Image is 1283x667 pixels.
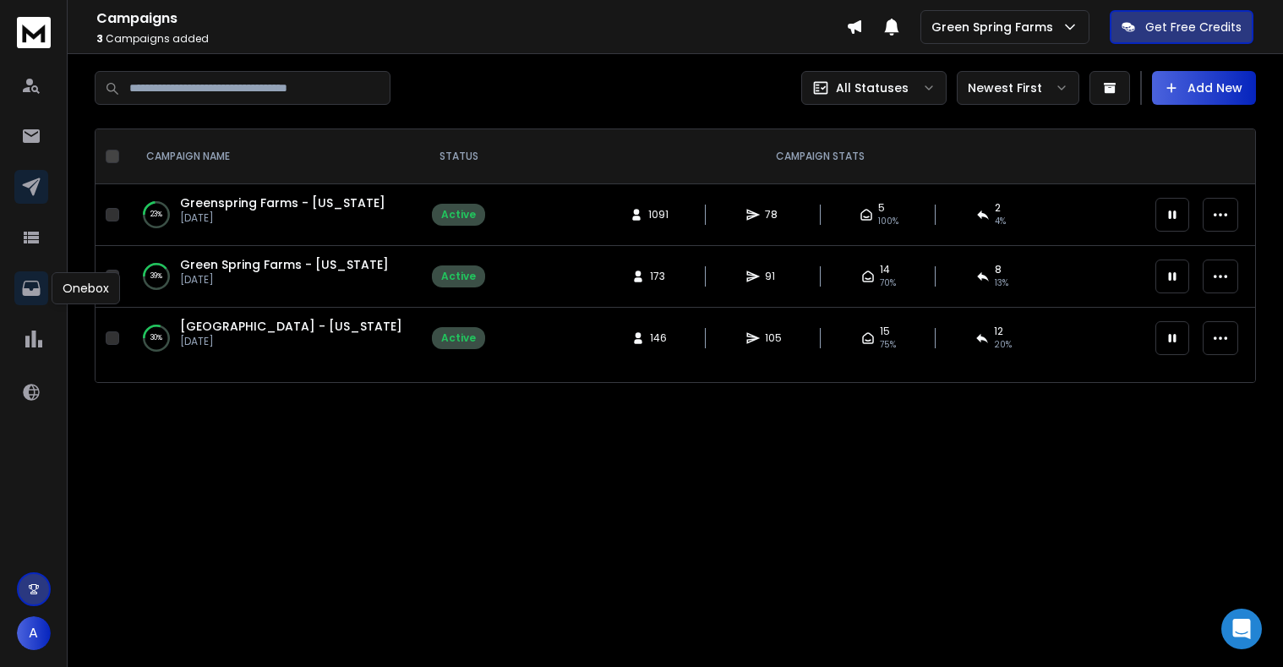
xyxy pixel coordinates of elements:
[995,201,1001,215] span: 2
[441,331,476,345] div: Active
[495,129,1145,184] th: CAMPAIGN STATS
[994,325,1003,338] span: 12
[180,211,385,225] p: [DATE]
[17,17,51,48] img: logo
[180,335,402,348] p: [DATE]
[765,331,782,345] span: 105
[17,616,51,650] button: A
[422,129,495,184] th: STATUS
[96,31,103,46] span: 3
[1221,609,1262,649] div: Open Intercom Messenger
[995,263,1002,276] span: 8
[931,19,1060,36] p: Green Spring Farms
[1152,71,1256,105] button: Add New
[957,71,1079,105] button: Newest First
[650,270,667,283] span: 173
[836,79,909,96] p: All Statuses
[878,215,898,228] span: 100 %
[180,318,402,335] a: [GEOGRAPHIC_DATA] - [US_STATE]
[52,272,120,304] div: Onebox
[150,268,162,285] p: 39 %
[878,201,885,215] span: 5
[880,263,890,276] span: 14
[650,331,667,345] span: 146
[1145,19,1242,36] p: Get Free Credits
[180,194,385,211] a: Greenspring Farms - [US_STATE]
[126,308,422,369] td: 30%[GEOGRAPHIC_DATA] - [US_STATE][DATE]
[995,215,1006,228] span: 4 %
[150,330,162,347] p: 30 %
[880,325,890,338] span: 15
[96,32,846,46] p: Campaigns added
[765,208,782,221] span: 78
[180,256,389,273] a: Green Spring Farms - [US_STATE]
[150,206,162,223] p: 23 %
[1110,10,1253,44] button: Get Free Credits
[180,273,389,287] p: [DATE]
[648,208,669,221] span: 1091
[96,8,846,29] h1: Campaigns
[765,270,782,283] span: 91
[441,208,476,221] div: Active
[126,246,422,308] td: 39%Green Spring Farms - [US_STATE][DATE]
[994,338,1012,352] span: 20 %
[880,338,896,352] span: 75 %
[995,276,1008,290] span: 13 %
[126,129,422,184] th: CAMPAIGN NAME
[126,184,422,246] td: 23%Greenspring Farms - [US_STATE][DATE]
[880,276,896,290] span: 70 %
[441,270,476,283] div: Active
